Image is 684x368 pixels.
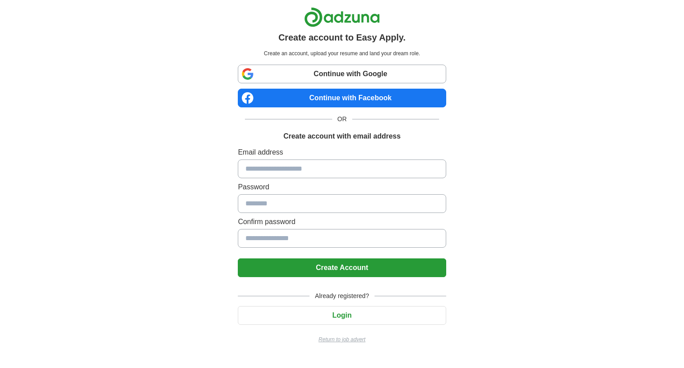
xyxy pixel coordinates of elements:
span: OR [332,114,352,124]
a: Continue with Facebook [238,89,446,107]
button: Login [238,306,446,325]
a: Login [238,311,446,319]
label: Confirm password [238,217,446,227]
a: Return to job advert [238,335,446,343]
h1: Create account to Easy Apply. [278,31,406,44]
img: Adzuna logo [304,7,380,27]
button: Create Account [238,258,446,277]
p: Create an account, upload your resume and land your dream role. [240,49,444,57]
a: Continue with Google [238,65,446,83]
span: Already registered? [309,291,374,301]
label: Password [238,182,446,192]
label: Email address [238,147,446,158]
h1: Create account with email address [283,131,400,142]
